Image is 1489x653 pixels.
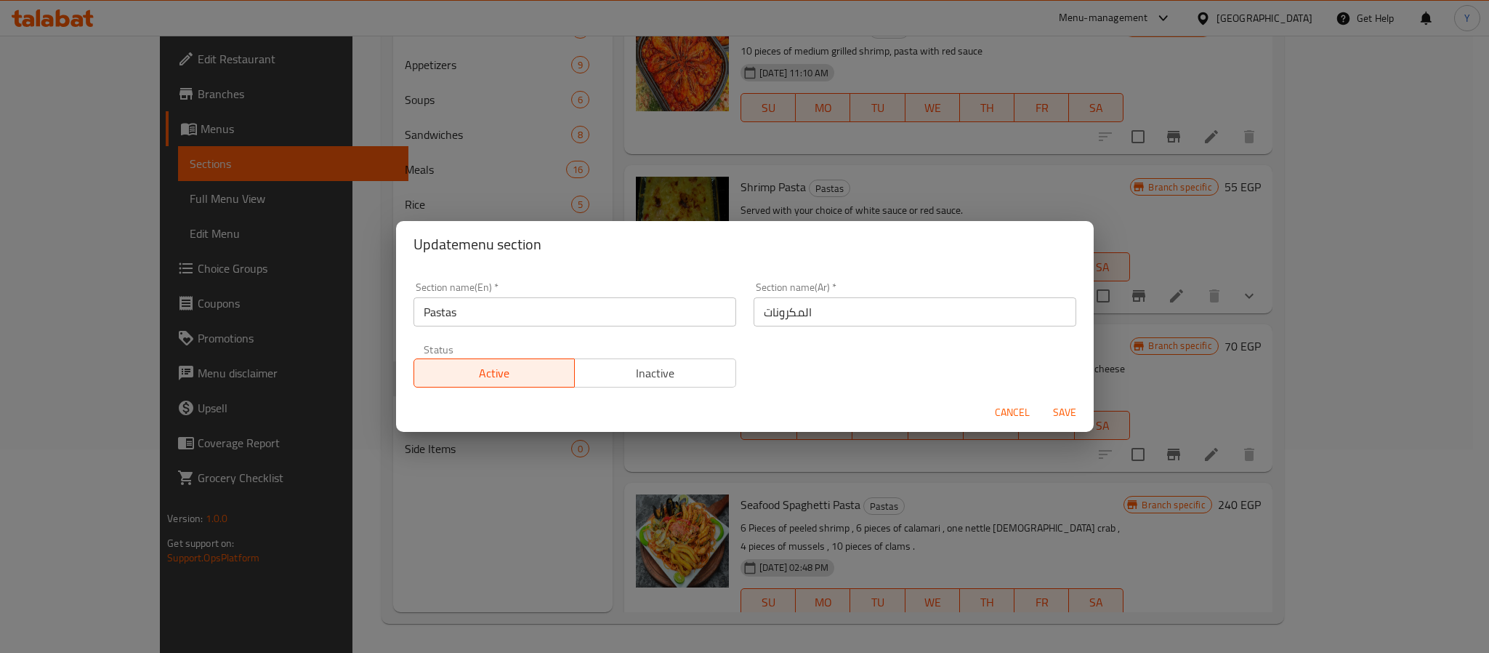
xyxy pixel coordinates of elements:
[581,363,730,384] span: Inactive
[1041,399,1088,426] button: Save
[574,358,736,388] button: Inactive
[1047,404,1082,422] span: Save
[995,404,1030,422] span: Cancel
[420,363,570,384] span: Active
[413,358,576,388] button: Active
[413,297,736,326] input: Please enter section name(en)
[989,399,1036,426] button: Cancel
[413,233,1076,256] h2: Update menu section
[754,297,1076,326] input: Please enter section name(ar)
